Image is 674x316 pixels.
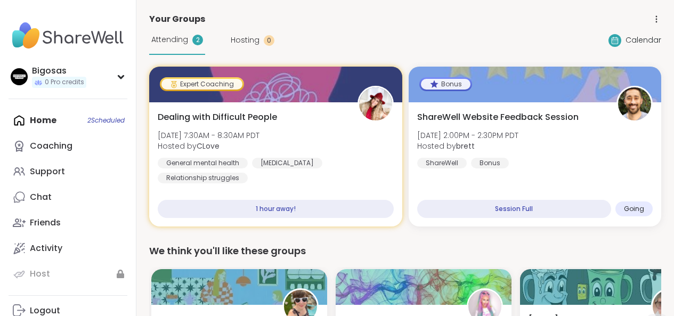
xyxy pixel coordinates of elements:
span: 0 Pro credits [45,78,84,87]
div: 0 [264,35,274,46]
span: [DATE] 2:00PM - 2:30PM PDT [417,130,518,141]
div: Activity [30,242,62,254]
span: Hosted by [417,141,518,151]
a: Activity [9,236,127,261]
a: Support [9,159,127,184]
div: 2 [192,35,203,45]
span: Hosting [231,35,259,46]
div: Relationship struggles [158,173,248,183]
span: Dealing with Difficult People [158,111,277,124]
span: Attending [151,34,188,45]
div: [MEDICAL_DATA] [252,158,322,168]
div: Bigosas [32,65,86,77]
div: Coaching [30,140,72,152]
div: 1 hour away! [158,200,394,218]
div: Host [30,268,50,280]
div: ShareWell [417,158,467,168]
span: ShareWell Website Feedback Session [417,111,579,124]
span: Hosted by [158,141,259,151]
div: Bonus [421,79,470,90]
a: Chat [9,184,127,210]
div: Support [30,166,65,177]
b: CLove [197,141,220,151]
div: Session Full [417,200,612,218]
b: brett [456,141,475,151]
a: Host [9,261,127,287]
span: Going [624,205,644,213]
a: Coaching [9,133,127,159]
a: Friends [9,210,127,236]
img: brett [618,87,651,120]
span: Your Groups [149,13,205,26]
span: [DATE] 7:30AM - 8:30AM PDT [158,130,259,141]
img: Bigosas [11,68,28,85]
img: ShareWell Nav Logo [9,17,127,54]
div: We think you'll like these groups [149,244,661,258]
div: Expert Coaching [161,79,242,90]
div: Bonus [471,158,509,168]
div: General mental health [158,158,248,168]
div: Friends [30,217,61,229]
div: Chat [30,191,52,203]
iframe: Spotlight [117,141,125,150]
span: Calendar [626,35,661,46]
img: CLove [359,87,392,120]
